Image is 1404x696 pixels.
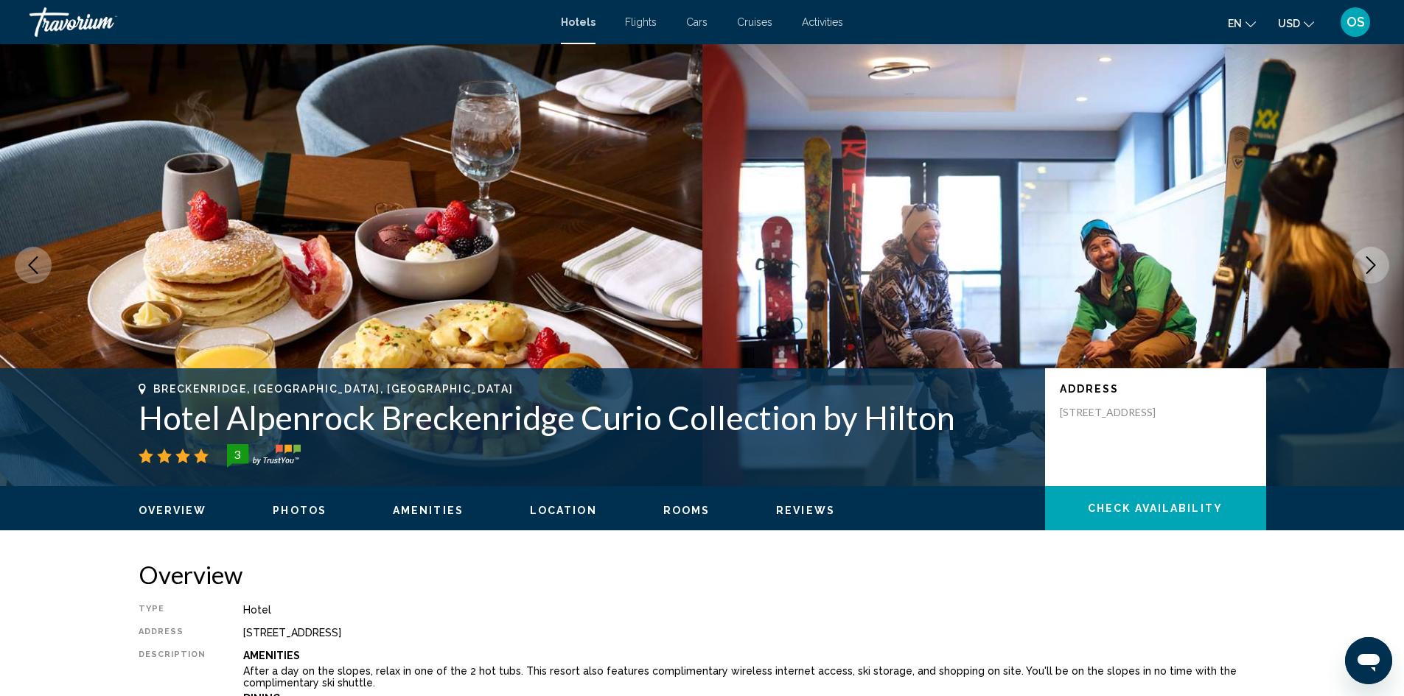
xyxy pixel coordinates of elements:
[227,444,301,468] img: trustyou-badge-hor.svg
[243,665,1266,689] p: After a day on the slopes, relax in one of the 2 hot tubs. This resort also features complimentar...
[1045,486,1266,530] button: Check Availability
[1347,15,1365,29] span: OS
[243,650,300,661] b: Amenities
[737,16,772,28] a: Cruises
[561,16,596,28] a: Hotels
[153,383,514,395] span: Breckenridge, [GEOGRAPHIC_DATA], [GEOGRAPHIC_DATA]
[273,504,326,517] button: Photos
[1352,247,1389,284] button: Next image
[663,505,710,516] span: Rooms
[625,16,657,28] a: Flights
[1060,383,1251,395] p: Address
[530,505,597,516] span: Location
[686,16,708,28] a: Cars
[139,604,206,616] div: Type
[393,505,464,516] span: Amenities
[243,604,1266,616] div: Hotel
[243,627,1266,639] div: [STREET_ADDRESS]
[1228,18,1242,29] span: en
[776,504,835,517] button: Reviews
[139,627,206,639] div: Address
[1278,18,1300,29] span: USD
[15,247,52,284] button: Previous image
[139,560,1266,589] h2: Overview
[802,16,843,28] a: Activities
[1336,7,1375,38] button: User Menu
[1345,637,1392,684] iframe: Button to launch messaging window
[663,504,710,517] button: Rooms
[139,398,1030,437] h1: Hotel Alpenrock Breckenridge Curio Collection by Hilton
[1228,13,1256,34] button: Change language
[1060,406,1178,419] p: [STREET_ADDRESS]
[393,504,464,517] button: Amenities
[530,504,597,517] button: Location
[1278,13,1314,34] button: Change currency
[1088,503,1223,515] span: Check Availability
[139,504,207,517] button: Overview
[776,505,835,516] span: Reviews
[139,505,207,516] span: Overview
[273,505,326,516] span: Photos
[29,7,546,37] a: Travorium
[223,446,252,463] div: 3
